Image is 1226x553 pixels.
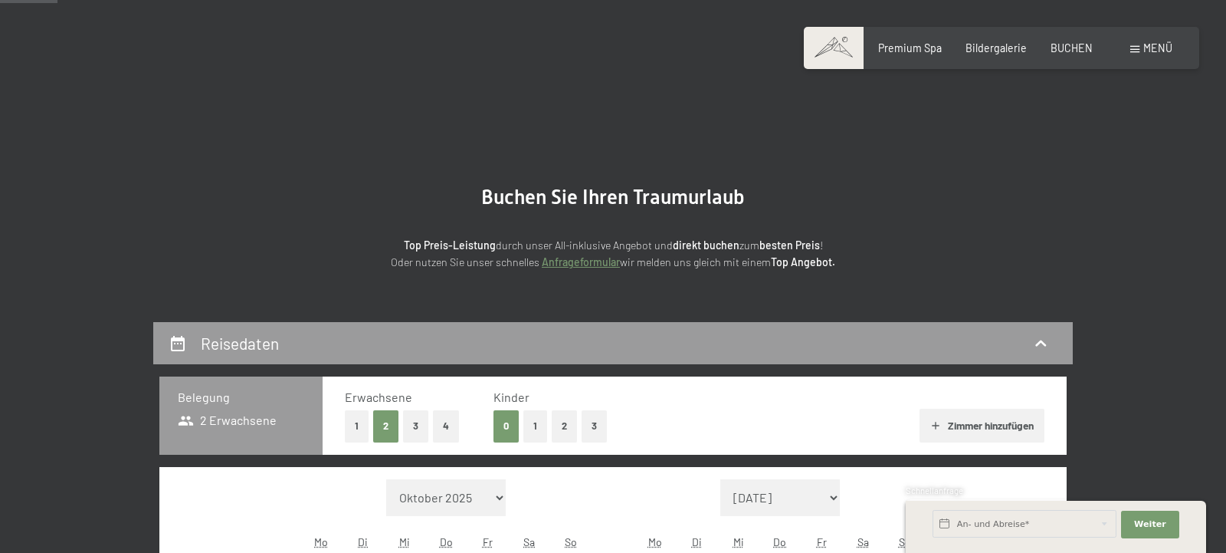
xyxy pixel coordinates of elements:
[733,535,744,548] abbr: Mittwoch
[857,535,869,548] abbr: Samstag
[201,334,279,353] h2: Reisedaten
[358,535,368,548] abbr: Dienstag
[773,535,786,548] abbr: Donnerstag
[373,410,398,442] button: 2
[483,535,493,548] abbr: Freitag
[565,535,577,548] abbr: Sonntag
[493,410,519,442] button: 0
[523,535,535,548] abbr: Samstag
[542,255,620,268] a: Anfrageformular
[965,41,1027,54] a: Bildergalerie
[481,186,745,209] span: Buchen Sie Ihren Traumurlaub
[878,41,942,54] a: Premium Spa
[919,409,1044,443] button: Zimmer hinzufügen
[906,486,963,495] span: Schnellanfrage
[523,410,547,442] button: 1
[552,410,577,442] button: 2
[673,239,739,252] strong: direkt buchen
[899,535,911,548] abbr: Sonntag
[1121,511,1179,538] button: Weiter
[433,410,459,442] button: 4
[399,535,410,548] abbr: Mittwoch
[345,390,412,404] span: Erwachsene
[178,389,304,406] h3: Belegung
[648,535,662,548] abbr: Montag
[1134,518,1166,531] span: Weiter
[493,390,529,404] span: Kinder
[1051,41,1093,54] a: BUCHEN
[771,255,835,268] strong: Top Angebot.
[345,410,369,442] button: 1
[817,535,827,548] abbr: Freitag
[178,412,277,429] span: 2 Erwachsene
[403,410,428,442] button: 3
[582,410,607,442] button: 3
[692,535,702,548] abbr: Dienstag
[404,239,496,252] strong: Top Preis-Leistung
[440,535,453,548] abbr: Donnerstag
[314,535,328,548] abbr: Montag
[1143,41,1172,54] span: Menü
[759,239,820,252] strong: besten Preis
[276,237,950,272] p: durch unser All-inklusive Angebot und zum ! Oder nutzen Sie unser schnelles wir melden uns gleich...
